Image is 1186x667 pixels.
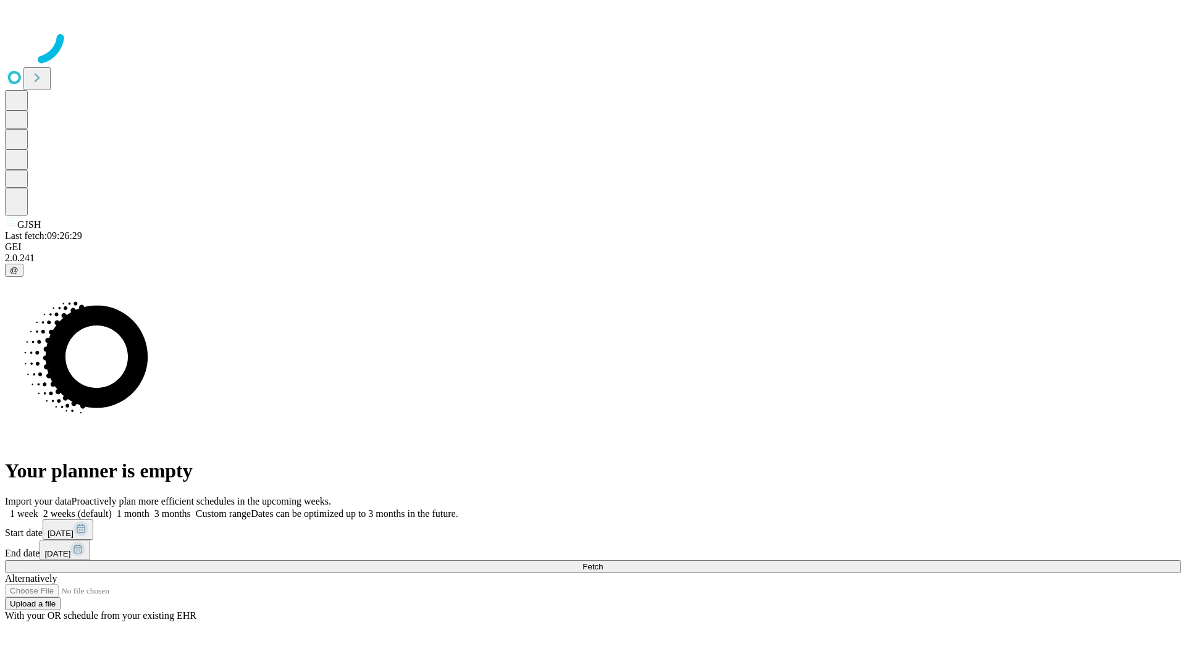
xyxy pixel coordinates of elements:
[5,560,1181,573] button: Fetch
[5,230,82,241] span: Last fetch: 09:26:29
[10,508,38,519] span: 1 week
[5,519,1181,540] div: Start date
[43,519,93,540] button: [DATE]
[582,562,603,571] span: Fetch
[154,508,191,519] span: 3 months
[43,508,112,519] span: 2 weeks (default)
[5,241,1181,253] div: GEI
[40,540,90,560] button: [DATE]
[5,253,1181,264] div: 2.0.241
[48,529,74,538] span: [DATE]
[5,459,1181,482] h1: Your planner is empty
[44,549,70,558] span: [DATE]
[117,508,149,519] span: 1 month
[251,508,458,519] span: Dates can be optimized up to 3 months in the future.
[72,496,331,506] span: Proactively plan more efficient schedules in the upcoming weeks.
[5,573,57,584] span: Alternatively
[5,597,61,610] button: Upload a file
[10,266,19,275] span: @
[5,264,23,277] button: @
[5,610,196,621] span: With your OR schedule from your existing EHR
[196,508,251,519] span: Custom range
[5,540,1181,560] div: End date
[5,496,72,506] span: Import your data
[17,219,41,230] span: GJSH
